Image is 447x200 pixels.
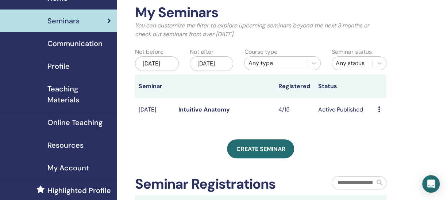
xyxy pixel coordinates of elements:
h2: My Seminars [135,4,386,21]
span: Online Teaching [47,117,103,128]
a: Intuitive Anatomy [178,106,230,113]
span: Highlighted Profile [47,185,111,196]
div: Any type [248,59,303,68]
div: [DATE] [190,56,234,71]
label: Not before [135,48,163,56]
td: Active Published [315,98,374,122]
label: Course type [244,48,277,56]
span: Teaching Materials [47,83,111,105]
div: Any status [336,59,369,68]
div: Open Intercom Messenger [422,175,440,193]
span: Seminars [47,15,80,26]
th: Status [315,75,374,98]
td: 4/15 [275,98,315,122]
span: Resources [47,140,84,151]
label: Not after [190,48,213,56]
span: Create seminar [236,145,285,153]
a: Create seminar [227,139,294,158]
span: Profile [47,61,70,72]
td: [DATE] [135,98,175,122]
th: Registered [275,75,315,98]
h2: Seminar Registrations [135,176,275,193]
div: [DATE] [135,56,179,71]
th: Seminar [135,75,175,98]
span: My Account [47,162,89,173]
span: Communication [47,38,103,49]
p: You can customize the filter to explore upcoming seminars beyond the next 3 months or check out s... [135,21,386,39]
label: Seminar status [332,48,372,56]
